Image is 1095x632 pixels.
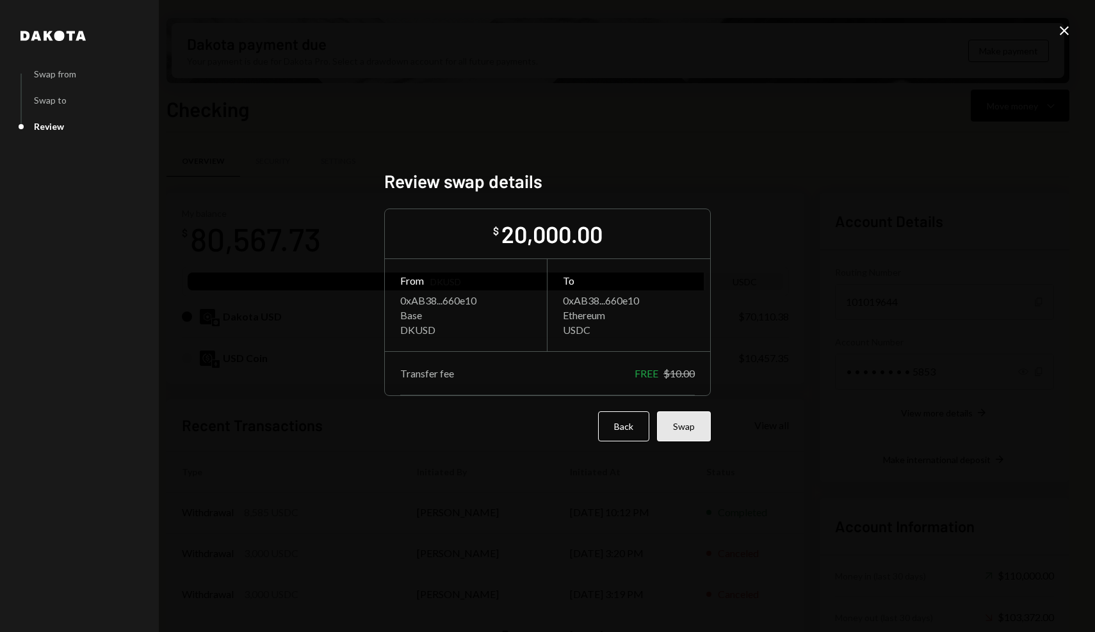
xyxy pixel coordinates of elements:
div: 0xAB38...660e10 [400,294,531,306]
div: Swap to [34,95,67,106]
button: Swap [657,411,711,441]
div: $ [493,225,499,237]
div: Review [34,121,64,132]
div: Ethereum [563,309,695,321]
div: To [563,274,695,287]
button: Back [598,411,649,441]
div: 20,000.00 [501,219,603,248]
div: USDC [563,324,695,336]
div: DKUSD [400,324,531,336]
h2: Review swap details [384,169,711,194]
div: Swap from [34,68,76,79]
div: FREE [635,367,658,379]
div: Base [400,309,531,321]
div: 0xAB38...660e10 [563,294,695,306]
div: $10.00 [663,367,695,379]
div: From [400,274,531,287]
div: Transfer fee [400,367,454,379]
